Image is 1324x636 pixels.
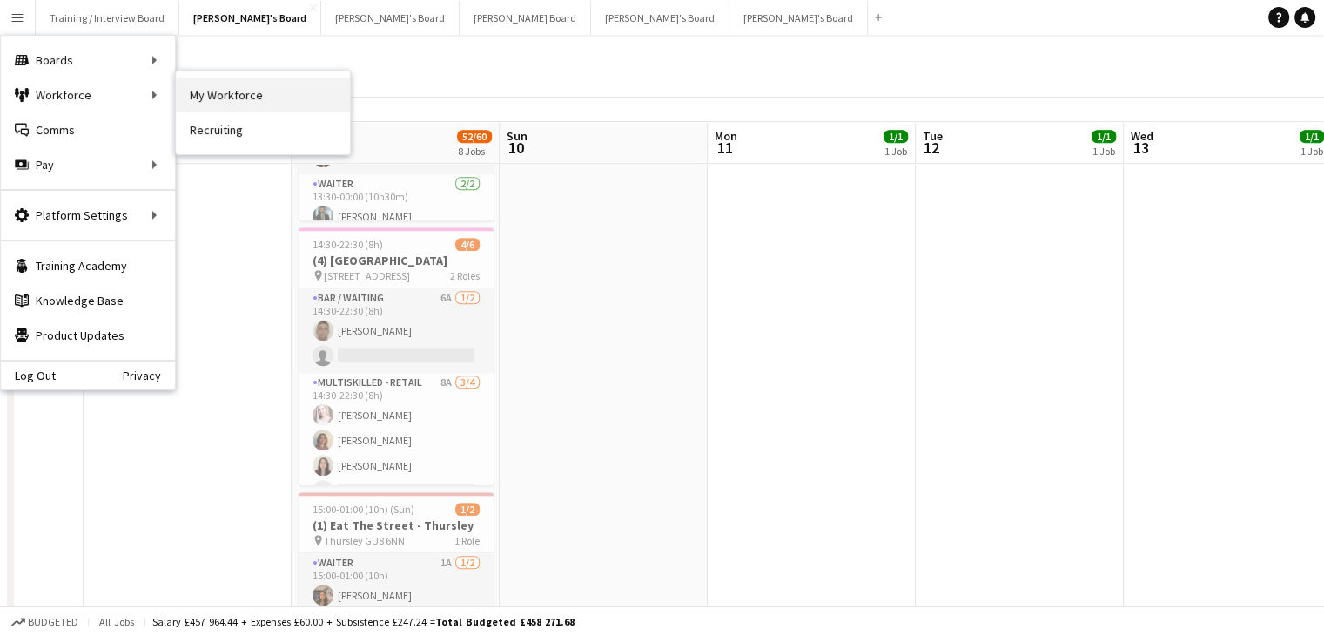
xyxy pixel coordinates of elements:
[321,1,460,35] button: [PERSON_NAME]'s Board
[460,1,591,35] button: [PERSON_NAME] Board
[313,503,414,516] span: 15:00-01:00 (10h) (Sun)
[1300,130,1324,143] span: 1/1
[1,147,175,182] div: Pay
[1131,128,1153,144] span: Wed
[1128,138,1153,158] span: 13
[299,253,494,268] h3: (4) [GEOGRAPHIC_DATA]
[176,112,350,147] a: Recruiting
[1,369,56,382] a: Log Out
[1,78,175,112] div: Workforce
[1092,130,1116,143] span: 1/1
[36,1,179,35] button: Training / Interview Board
[715,128,737,144] span: Mon
[435,615,575,628] span: Total Budgeted £458 271.68
[1,112,175,147] a: Comms
[152,615,575,628] div: Salary £457 964.44 + Expenses £60.00 + Subsistence £247.24 =
[9,612,81,632] button: Budgeted
[1,318,175,353] a: Product Updates
[299,518,494,533] h3: (1) Eat The Street - Thursley
[28,616,78,628] span: Budgeted
[458,145,491,158] div: 8 Jobs
[1,198,175,233] div: Platform Settings
[324,534,405,547] span: Thursley GU8 6NN
[179,1,321,35] button: [PERSON_NAME]'s Board
[299,288,494,373] app-card-role: Bar / Waiting6A1/214:30-22:30 (8h)[PERSON_NAME]
[1092,145,1115,158] div: 1 Job
[324,269,410,282] span: [STREET_ADDRESS]
[457,130,492,143] span: 52/60
[712,138,737,158] span: 11
[1,43,175,78] div: Boards
[507,128,528,144] span: Sun
[299,174,494,259] app-card-role: Waiter2/213:30-00:00 (10h30m)[PERSON_NAME]
[454,534,480,547] span: 1 Role
[1300,145,1323,158] div: 1 Job
[920,138,943,158] span: 12
[123,369,175,382] a: Privacy
[96,615,138,628] span: All jobs
[923,128,943,144] span: Tue
[884,145,907,158] div: 1 Job
[729,1,868,35] button: [PERSON_NAME]'s Board
[1,248,175,283] a: Training Academy
[313,238,383,251] span: 14:30-22:30 (8h)
[1,283,175,318] a: Knowledge Base
[455,503,480,516] span: 1/2
[591,1,729,35] button: [PERSON_NAME]'s Board
[450,269,480,282] span: 2 Roles
[176,78,350,112] a: My Workforce
[504,138,528,158] span: 10
[299,373,494,508] app-card-role: Multiskilled - Retail8A3/414:30-22:30 (8h)[PERSON_NAME][PERSON_NAME][PERSON_NAME]
[299,227,494,485] app-job-card: 14:30-22:30 (8h)4/6(4) [GEOGRAPHIC_DATA] [STREET_ADDRESS]2 RolesBar / Waiting6A1/214:30-22:30 (8h...
[455,238,480,251] span: 4/6
[884,130,908,143] span: 1/1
